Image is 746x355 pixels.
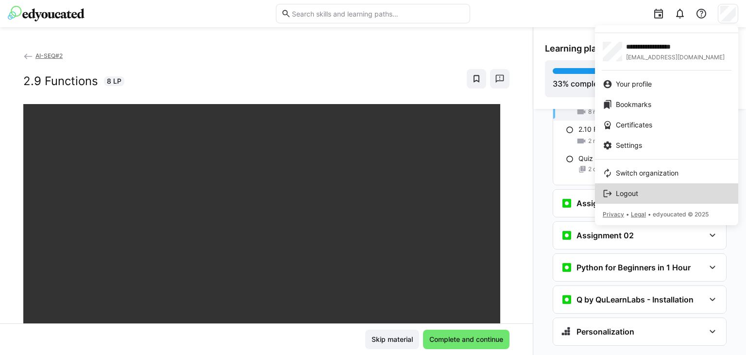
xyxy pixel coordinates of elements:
[626,211,629,218] span: •
[616,120,652,130] span: Certificates
[616,79,652,89] span: Your profile
[616,100,651,109] span: Bookmarks
[616,189,638,198] span: Logout
[616,168,678,178] span: Switch organization
[653,211,709,218] span: edyoucated © 2025
[648,211,651,218] span: •
[626,53,725,61] span: [EMAIL_ADDRESS][DOMAIN_NAME]
[603,211,624,218] span: Privacy
[616,141,642,150] span: Settings
[631,211,646,218] span: Legal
